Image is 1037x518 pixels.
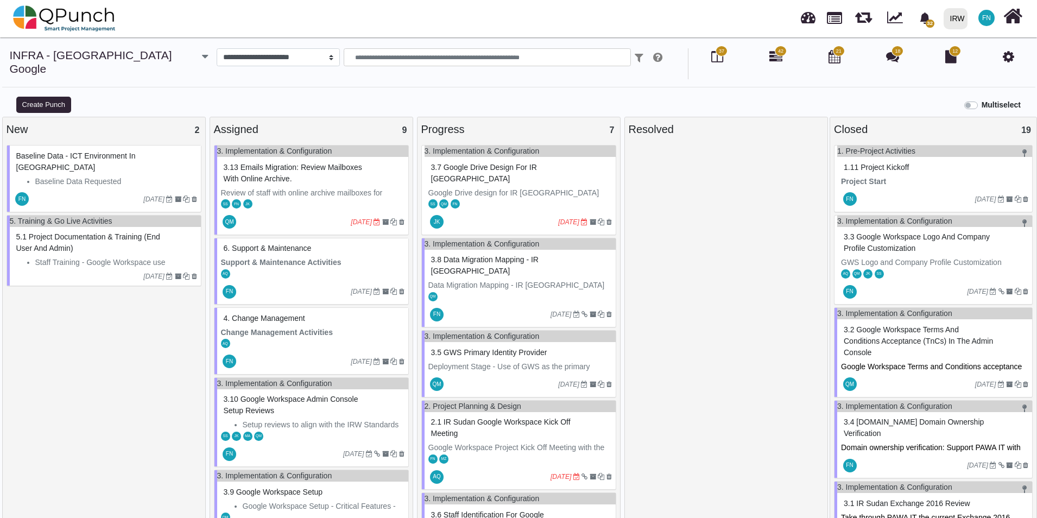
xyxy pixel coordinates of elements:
span: Francis Ndichu [223,285,236,299]
a: 42 [769,54,782,63]
i: Clone [390,451,397,457]
i: Delete [1023,288,1028,295]
i: [DATE] [551,311,572,318]
div: IRW [950,9,965,28]
span: FN [452,203,457,206]
i: Due Date [366,451,372,457]
span: Releases [855,5,872,23]
i: Clone [1015,288,1021,295]
i: Delete [1023,381,1028,388]
i: Delete [606,219,612,225]
i: Clone [183,196,189,203]
i: [DATE] [343,450,364,458]
i: Clone [598,473,604,480]
i: Gantt [769,50,782,63]
span: AQ [223,342,228,346]
span: Japheth Karumwa [430,215,444,229]
i: Delete [606,311,612,318]
span: 7 [610,125,615,135]
span: AQ [433,474,440,479]
i: Due Date [374,288,380,295]
i: Dependant Task [998,462,1004,469]
span: MZ [441,457,447,461]
i: Archive [590,311,596,318]
svg: bell fill [919,12,931,24]
i: Delete [399,288,404,295]
span: FN [226,289,233,294]
span: #80768 [16,151,136,172]
i: Archive [175,273,181,280]
span: Francis Ndichu [223,355,236,368]
i: Archive [1006,462,1013,469]
span: Domain ownership verification: Support PAWA IT with txt records for domain verification. [841,443,1023,463]
a: 1. Pre-Project Activities [837,147,915,155]
span: Samuel Serugo [221,432,230,441]
span: Aamar Qayum [841,269,850,279]
a: 3. Implementation & Configuration [217,471,332,480]
i: [DATE] [351,358,372,365]
span: #80766 [16,232,160,252]
span: #81676 [224,395,358,415]
i: Dependant Task [374,451,380,457]
i: Delete [606,473,612,480]
span: 21 [836,48,842,55]
i: Due Date [581,219,587,225]
span: QM [430,295,436,299]
span: SS [223,203,227,206]
a: INFRA - [GEOGRAPHIC_DATA] Google [10,49,172,75]
i: Due Date [573,311,580,318]
span: JK [866,272,870,276]
i: Clone [1015,381,1021,388]
span: Google Workspace Terms and Conditions acceptance (TnCs) in the Admin Console. [841,362,1024,382]
div: Notification [915,8,934,28]
a: 3. Implementation & Configuration [217,147,332,155]
i: Clone [598,381,604,388]
a: 3. Implementation & Configuration [425,494,540,503]
i: Archive [1006,288,1013,295]
span: SS [430,203,435,206]
i: Delete [1023,462,1028,469]
span: Morufu Adesanya [243,432,252,441]
p: Review of staff with online archive mailboxes for migration consideration to GWS [221,187,404,210]
i: Calendar [829,50,840,63]
span: Aamar Qayum [221,339,230,348]
li: Setup reviews to align with the IRW Standards [243,419,404,431]
span: Francis Ndichu [430,308,444,321]
span: Samuel Serugo [428,199,438,209]
i: Delete [399,358,404,365]
a: 3. Implementation & Configuration [837,309,952,318]
span: QM [225,219,233,225]
i: Milestone [1022,149,1027,157]
span: FN [433,312,440,317]
div: Closed [834,121,1033,137]
span: Aamar Qayum [430,470,444,484]
button: Create Punch [16,97,71,113]
span: QM [441,203,447,206]
span: JK [245,203,250,206]
span: Samuel Serugo [875,269,884,279]
p: Google Workspace Project Kick Off Meeting with the Vendor: [428,442,612,465]
span: QM [256,434,262,438]
span: #81986 [844,418,984,438]
i: Archive [175,196,181,203]
span: SS [223,434,227,438]
span: #82048 [224,244,312,252]
i: Milestone [1022,485,1027,493]
span: FN [846,289,853,294]
i: [DATE] [975,195,996,203]
i: Due Date [573,473,580,480]
i: Delete [399,451,404,457]
span: SS [876,272,881,276]
span: AQ [223,272,228,276]
i: [DATE] [558,218,579,226]
i: Archive [590,219,596,225]
i: Dependant Task [581,473,587,480]
i: [DATE] [143,195,165,203]
i: Due Date [990,288,996,295]
i: Due Date [998,381,1004,388]
i: Milestone [1022,219,1027,227]
a: 3. Implementation & Configuration [217,379,332,388]
span: Francis Ndichu [15,192,29,206]
i: Due Date [998,196,1004,203]
span: 9 [402,125,407,135]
